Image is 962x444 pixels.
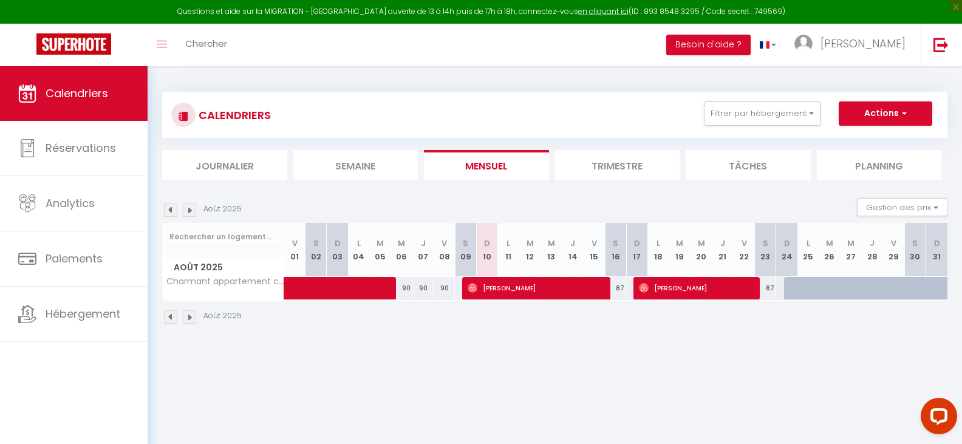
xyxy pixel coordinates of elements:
[203,203,242,215] p: Août 2025
[794,35,813,53] img: ...
[807,237,810,249] abbr: L
[46,140,116,155] span: Réservations
[755,277,776,299] div: 87
[463,237,468,249] abbr: S
[468,276,602,299] span: [PERSON_NAME]
[712,223,733,277] th: 21
[335,237,341,249] abbr: D
[292,237,298,249] abbr: V
[284,223,305,277] th: 01
[592,237,597,249] abbr: V
[819,223,840,277] th: 26
[391,223,412,277] th: 06
[163,259,284,276] span: Août 2025
[676,237,683,249] abbr: M
[578,6,629,16] a: en cliquant ici
[562,223,584,277] th: 14
[165,277,286,286] span: Charmant appartement coeur du Brusc
[313,237,319,249] abbr: S
[926,223,947,277] th: 31
[369,223,391,277] th: 05
[541,223,562,277] th: 13
[605,223,626,277] th: 16
[720,237,725,249] abbr: J
[412,223,434,277] th: 07
[377,237,384,249] abbr: M
[176,24,236,66] a: Chercher
[857,198,947,216] button: Gestion des prix
[826,237,833,249] abbr: M
[484,237,490,249] abbr: D
[455,223,476,277] th: 09
[605,277,626,299] div: 87
[46,86,108,101] span: Calendriers
[203,310,242,322] p: Août 2025
[763,237,768,249] abbr: S
[742,237,747,249] abbr: V
[911,393,962,444] iframe: LiveChat chat widget
[570,237,575,249] abbr: J
[185,37,227,50] span: Chercher
[862,223,883,277] th: 28
[669,223,691,277] th: 19
[817,150,942,180] li: Planning
[46,196,95,211] span: Analytics
[647,223,669,277] th: 18
[196,101,271,129] h3: CALENDRIERS
[421,237,426,249] abbr: J
[934,237,940,249] abbr: D
[507,237,510,249] abbr: L
[357,237,361,249] abbr: L
[442,237,447,249] abbr: V
[841,223,862,277] th: 27
[327,223,348,277] th: 03
[870,237,875,249] abbr: J
[613,237,618,249] abbr: S
[784,237,790,249] abbr: D
[548,237,555,249] abbr: M
[691,223,712,277] th: 20
[883,223,904,277] th: 29
[348,223,369,277] th: 04
[46,306,120,321] span: Hébergement
[162,150,287,180] li: Journalier
[555,150,680,180] li: Trimestre
[434,277,455,299] div: 90
[498,223,519,277] th: 11
[755,223,776,277] th: 23
[820,36,906,51] span: [PERSON_NAME]
[36,33,111,55] img: Super Booking
[477,223,498,277] th: 10
[904,223,926,277] th: 30
[639,276,752,299] span: [PERSON_NAME]
[698,237,705,249] abbr: M
[293,150,418,180] li: Semaine
[839,101,932,126] button: Actions
[704,101,820,126] button: Filtrer par hébergement
[634,237,640,249] abbr: D
[305,223,327,277] th: 02
[657,237,660,249] abbr: L
[398,237,405,249] abbr: M
[933,37,949,52] img: logout
[797,223,819,277] th: 25
[169,226,277,248] input: Rechercher un logement...
[776,223,797,277] th: 24
[46,251,103,266] span: Paiements
[785,24,921,66] a: ... [PERSON_NAME]
[666,35,751,55] button: Besoin d'aide ?
[519,223,541,277] th: 12
[626,223,647,277] th: 17
[424,150,549,180] li: Mensuel
[584,223,605,277] th: 15
[434,223,455,277] th: 08
[912,237,918,249] abbr: S
[891,237,896,249] abbr: V
[686,150,811,180] li: Tâches
[527,237,534,249] abbr: M
[847,237,855,249] abbr: M
[733,223,754,277] th: 22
